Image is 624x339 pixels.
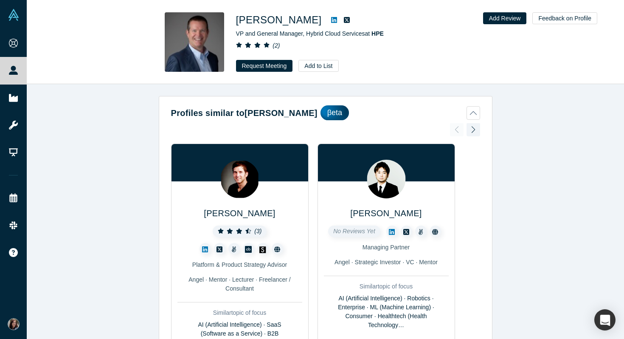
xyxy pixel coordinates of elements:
div: Angel · Strategic Investor · VC · Mentor [324,258,449,267]
i: ( 3 ) [254,228,261,234]
div: Similar topic of focus [324,282,449,291]
button: Add to List [298,60,338,72]
img: Chris Stiles's Profile Image [165,12,224,72]
button: Feedback on Profile [532,12,597,24]
span: Managing Partner [363,244,410,251]
img: Jeremy Glassenberg's Profile Image [220,160,259,198]
h1: [PERSON_NAME] [236,12,322,28]
button: Profiles similar to[PERSON_NAME]βeta [171,105,480,120]
span: No Reviews Yet [333,228,375,234]
a: [PERSON_NAME] [350,209,422,218]
div: Angel · Mentor · Lecturer · Freelancer / Consultant [177,275,302,293]
span: Platform & Product Strategy Advisor [192,261,287,268]
h2: Profiles similar to [PERSON_NAME] [171,107,318,119]
i: ( 2 ) [273,42,280,49]
img: Ala Stolpnik's Account [8,318,20,330]
button: Request Meeting [236,60,293,72]
span: VP and General Manager, Hybrid Cloud Services at [236,30,384,37]
button: Add Review [483,12,527,24]
img: Shumpei Fukui's Profile Image [367,160,405,198]
div: AI (Artificial Intelligence) · Robotics · Enterprise · ML (Machine Learning) · Consumer · Healtht... [324,294,449,330]
a: [PERSON_NAME] [204,209,275,218]
a: HPE [371,30,384,37]
img: Alchemist Vault Logo [8,9,20,21]
div: βeta [320,105,349,120]
div: Similar topic of focus [177,308,302,317]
